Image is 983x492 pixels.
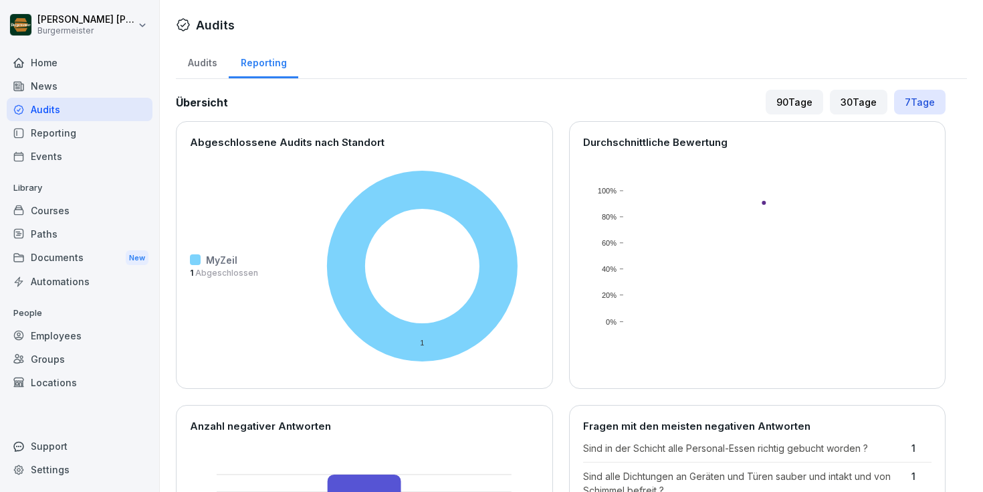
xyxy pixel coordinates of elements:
p: [PERSON_NAME] [PERSON_NAME] [37,14,135,25]
a: Paths [7,222,152,246]
h1: Audits [196,16,235,34]
a: Audits [176,44,229,78]
div: New [126,250,148,266]
p: Library [7,177,152,199]
div: Support [7,434,152,458]
p: MyZeil [206,253,237,267]
a: Settings [7,458,152,481]
p: Anzahl negativer Antworten [190,419,539,434]
p: 1 [911,441,932,455]
div: Documents [7,246,152,270]
text: 80% [601,213,616,221]
text: 60% [601,239,616,247]
a: News [7,74,152,98]
text: 100% [597,187,616,195]
p: People [7,303,152,324]
a: Reporting [229,44,298,78]
a: DocumentsNew [7,246,152,270]
h2: Übersicht [176,94,228,110]
text: 40% [601,265,616,273]
a: Employees [7,324,152,347]
p: Abgeschlossene Audits nach Standort [190,135,539,151]
a: Reporting [7,121,152,145]
a: Groups [7,347,152,371]
p: 1 [190,267,258,279]
p: Sind in der Schicht alle Personal-Essen richtig gebucht worden ? [583,441,905,455]
p: Burgermeister [37,26,135,35]
a: Automations [7,270,152,293]
div: 7 Tage [894,90,946,114]
div: 30 Tage [830,90,887,114]
text: 0% [606,318,617,326]
span: Abgeschlossen [193,268,258,278]
text: 20% [601,291,616,299]
a: Locations [7,371,152,394]
a: Audits [7,98,152,121]
a: Courses [7,199,152,222]
div: 90 Tage [766,90,823,114]
p: Durchschnittliche Bewertung [583,135,932,151]
a: Home [7,51,152,74]
a: Events [7,145,152,168]
p: Fragen mit den meisten negativen Antworten [583,419,932,434]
